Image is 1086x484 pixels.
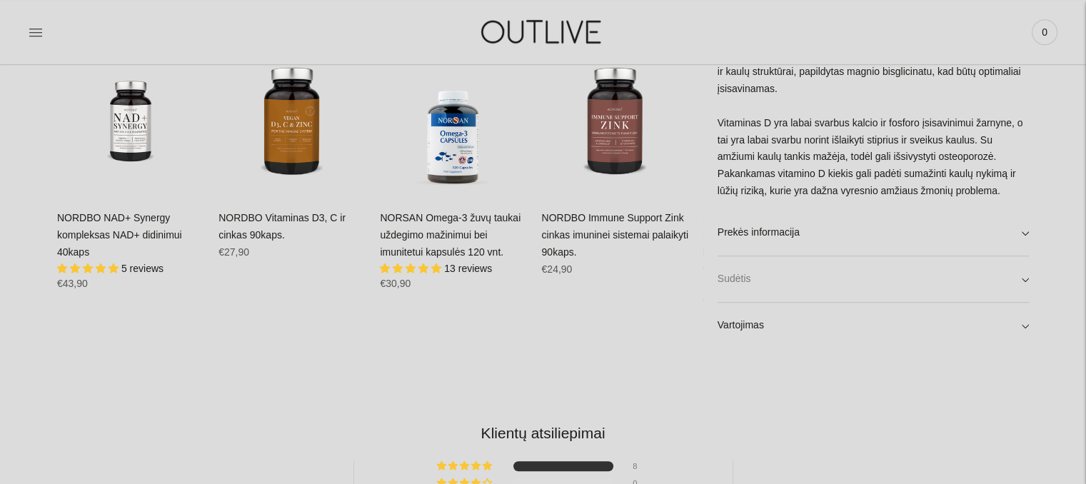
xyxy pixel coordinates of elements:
[718,303,1029,348] a: Vartojimas
[380,278,411,289] span: €30,90
[541,212,688,258] a: NORDBO Immune Support Zink cinkas imuninei sistemai palaikyti 90kaps.
[437,461,494,471] div: 100% (8) reviews with 5 star rating
[57,263,121,274] span: 5.00 stars
[444,263,492,274] span: 13 reviews
[541,263,572,275] span: €24,90
[380,212,521,258] a: NORSAN Omega-3 žuvų taukai uždegimo mažinimui bei imunitetui kapsulės 120 vnt.
[1035,22,1055,42] span: 0
[218,212,346,241] a: NORDBO Vitaminas D3, C ir cinkas 90kaps.
[541,49,688,196] a: NORDBO Immune Support Zink cinkas imuninei sistemai palaikyti 90kaps.
[1032,16,1057,48] a: 0
[718,46,1029,200] p: NORDBO vitaminas D3 ir K2 - tai pažangus derinys imuninei sistemai ir kaulų struktūrai, papildyta...
[453,7,632,56] img: OUTLIVE
[69,423,1017,443] h2: Klientų atsiliepimai
[121,263,164,274] span: 5 reviews
[633,461,650,471] div: 8
[218,246,249,258] span: €27,90
[380,263,444,274] span: 4.92 stars
[718,256,1029,302] a: Sudėtis
[718,210,1029,256] a: Prekės informacija
[380,49,527,196] a: NORSAN Omega-3 žuvų taukai uždegimo mažinimui bei imunitetui kapsulės 120 vnt.
[57,278,88,289] span: €43,90
[218,49,366,196] a: NORDBO Vitaminas D3, C ir cinkas 90kaps.
[57,212,182,258] a: NORDBO NAD+ Synergy kompleksas NAD+ didinimui 40kaps
[57,49,204,196] a: NORDBO NAD+ Synergy kompleksas NAD+ didinimui 40kaps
